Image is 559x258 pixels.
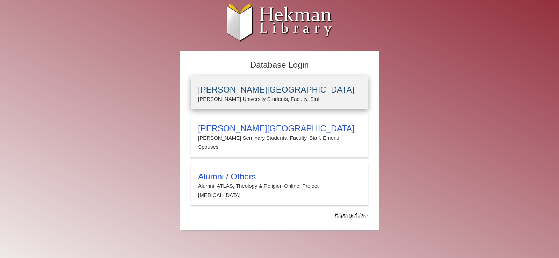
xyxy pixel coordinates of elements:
[198,124,361,133] h3: [PERSON_NAME][GEOGRAPHIC_DATA]
[198,95,361,104] p: [PERSON_NAME] University Students, Faculty, Staff
[198,172,361,182] h3: Alumni / Others
[198,182,361,200] p: Alumni: ATLAS, Theology & Religion Online, Project [MEDICAL_DATA]
[191,76,368,109] a: [PERSON_NAME][GEOGRAPHIC_DATA][PERSON_NAME] University Students, Faculty, Staff
[191,115,368,157] a: [PERSON_NAME][GEOGRAPHIC_DATA][PERSON_NAME] Seminary Students, Faculty, Staff, Emeriti, Spouses
[198,133,361,152] p: [PERSON_NAME] Seminary Students, Faculty, Staff, Emeriti, Spouses
[198,172,361,200] summary: Alumni / OthersAlumni: ATLAS, Theology & Religion Online, Project [MEDICAL_DATA]
[187,58,372,72] h2: Database Login
[335,212,368,218] dfn: Use Alumni login
[198,85,361,95] h3: [PERSON_NAME][GEOGRAPHIC_DATA]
